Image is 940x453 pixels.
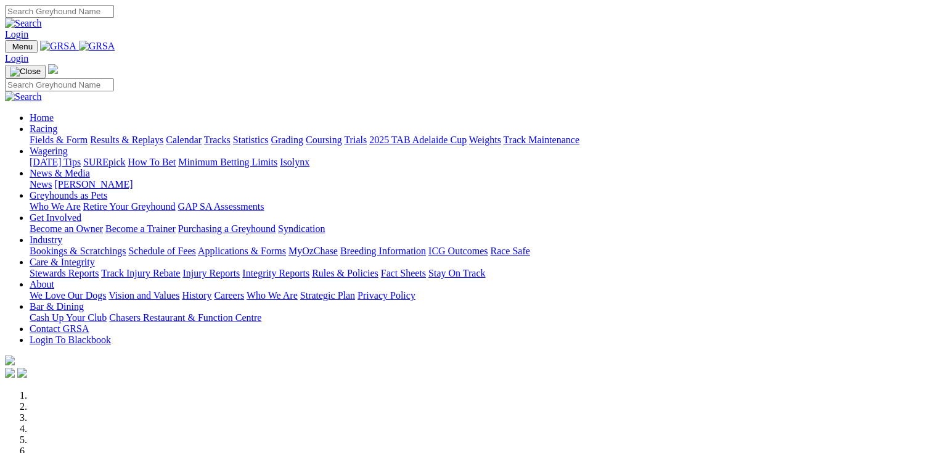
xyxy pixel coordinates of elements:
[178,223,276,234] a: Purchasing a Greyhound
[30,268,99,278] a: Stewards Reports
[340,246,426,256] a: Breeding Information
[10,67,41,77] img: Close
[79,41,115,52] img: GRSA
[30,201,935,212] div: Greyhounds as Pets
[128,157,176,167] a: How To Bet
[105,223,176,234] a: Become a Trainer
[344,135,367,145] a: Trials
[108,290,179,301] a: Vision and Values
[30,335,111,345] a: Login To Blackbook
[428,268,485,278] a: Stay On Track
[17,368,27,378] img: twitter.svg
[5,355,15,365] img: logo-grsa-white.png
[5,29,28,39] a: Login
[30,135,935,146] div: Racing
[5,91,42,102] img: Search
[30,112,54,123] a: Home
[30,246,126,256] a: Bookings & Scratchings
[358,290,415,301] a: Privacy Policy
[504,135,579,145] a: Track Maintenance
[280,157,309,167] a: Isolynx
[30,279,54,289] a: About
[109,312,261,323] a: Chasers Restaurant & Function Centre
[30,123,57,134] a: Racing
[30,301,84,312] a: Bar & Dining
[30,179,52,189] a: News
[30,179,935,190] div: News & Media
[242,268,309,278] a: Integrity Reports
[166,135,202,145] a: Calendar
[5,18,42,29] img: Search
[490,246,529,256] a: Race Safe
[30,223,935,235] div: Get Involved
[182,268,240,278] a: Injury Reports
[247,290,298,301] a: Who We Are
[30,235,62,245] a: Industry
[381,268,426,278] a: Fact Sheets
[5,78,114,91] input: Search
[54,179,133,189] a: [PERSON_NAME]
[30,290,935,301] div: About
[178,201,264,212] a: GAP SA Assessments
[30,246,935,257] div: Industry
[5,53,28,64] a: Login
[278,223,325,234] a: Syndication
[369,135,467,145] a: 2025 TAB Adelaide Cup
[182,290,211,301] a: History
[30,312,107,323] a: Cash Up Your Club
[469,135,501,145] a: Weights
[30,257,95,267] a: Care & Integrity
[30,157,935,168] div: Wagering
[178,157,277,167] a: Minimum Betting Limits
[5,5,114,18] input: Search
[5,368,15,378] img: facebook.svg
[5,65,46,78] button: Toggle navigation
[30,212,81,223] a: Get Involved
[30,312,935,323] div: Bar & Dining
[428,246,488,256] a: ICG Outcomes
[5,40,38,53] button: Toggle navigation
[83,201,176,212] a: Retire Your Greyhound
[30,223,103,234] a: Become an Owner
[48,64,58,74] img: logo-grsa-white.png
[312,268,378,278] a: Rules & Policies
[214,290,244,301] a: Careers
[204,135,231,145] a: Tracks
[83,157,125,167] a: SUREpick
[30,135,88,145] a: Fields & Form
[30,190,107,201] a: Greyhounds as Pets
[30,290,106,301] a: We Love Our Dogs
[198,246,286,256] a: Applications & Forms
[271,135,303,145] a: Grading
[30,168,90,178] a: News & Media
[30,323,89,334] a: Contact GRSA
[30,201,81,212] a: Who We Are
[30,268,935,279] div: Care & Integrity
[90,135,163,145] a: Results & Replays
[128,246,195,256] a: Schedule of Fees
[30,146,68,156] a: Wagering
[40,41,76,52] img: GRSA
[288,246,338,256] a: MyOzChase
[101,268,180,278] a: Track Injury Rebate
[30,157,81,167] a: [DATE] Tips
[12,42,33,51] span: Menu
[300,290,355,301] a: Strategic Plan
[306,135,342,145] a: Coursing
[233,135,269,145] a: Statistics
